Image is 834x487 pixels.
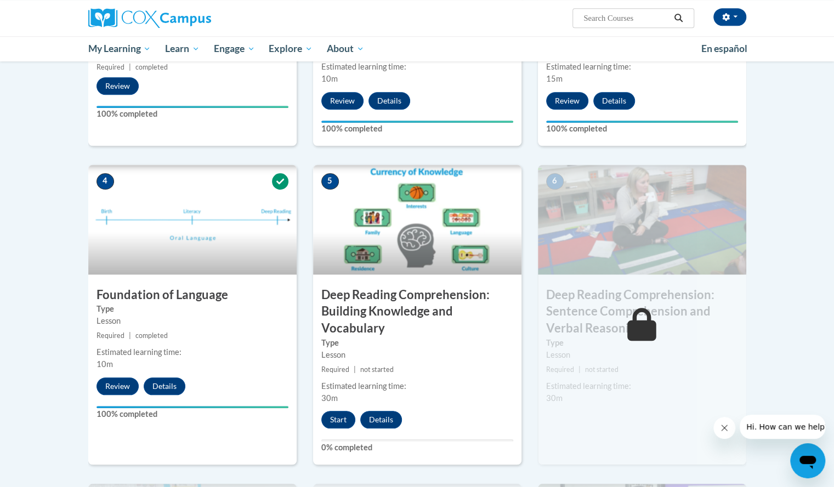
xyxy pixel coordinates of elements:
[546,121,738,123] div: Your progress
[165,42,200,55] span: Learn
[97,331,124,340] span: Required
[88,287,297,303] h3: Foundation of Language
[269,42,313,55] span: Explore
[97,408,288,420] label: 100% completed
[546,349,738,361] div: Lesson
[694,37,754,60] a: En español
[546,393,563,403] span: 30m
[321,337,513,349] label: Type
[546,337,738,349] label: Type
[713,8,746,26] button: Account Settings
[354,365,356,374] span: |
[313,287,521,337] h3: Deep Reading Comprehension: Building Knowledge and Vocabulary
[97,359,113,369] span: 10m
[713,417,735,439] iframe: Close message
[313,165,521,274] img: Course Image
[546,173,564,190] span: 6
[321,74,338,83] span: 10m
[81,36,158,61] a: My Learning
[321,349,513,361] div: Lesson
[701,43,747,54] span: En español
[97,346,288,358] div: Estimated learning time:
[129,63,131,71] span: |
[97,108,288,120] label: 100% completed
[97,173,114,190] span: 4
[585,365,619,374] span: not started
[88,165,297,274] img: Course Image
[740,415,825,439] iframe: Message from company
[97,303,288,315] label: Type
[88,8,297,28] a: Cox Campus
[321,61,513,73] div: Estimated learning time:
[538,165,746,274] img: Course Image
[546,74,563,83] span: 15m
[321,123,513,135] label: 100% completed
[321,380,513,392] div: Estimated learning time:
[546,365,574,374] span: Required
[546,61,738,73] div: Estimated learning time:
[97,315,288,327] div: Lesson
[207,36,262,61] a: Engage
[546,380,738,392] div: Estimated learning time:
[158,36,207,61] a: Learn
[88,42,151,55] span: My Learning
[321,442,513,454] label: 0% completed
[321,173,339,190] span: 5
[7,8,89,16] span: Hi. How can we help?
[135,63,168,71] span: completed
[321,121,513,123] div: Your progress
[97,106,288,108] div: Your progress
[538,287,746,337] h3: Deep Reading Comprehension: Sentence Comprehension and Verbal Reasoning
[88,8,211,28] img: Cox Campus
[578,365,581,374] span: |
[135,331,168,340] span: completed
[790,443,825,478] iframe: Button to launch messaging window
[582,12,670,25] input: Search Courses
[321,92,364,110] button: Review
[129,331,131,340] span: |
[72,36,763,61] div: Main menu
[327,42,364,55] span: About
[546,123,738,135] label: 100% completed
[321,411,355,428] button: Start
[97,406,288,408] div: Your progress
[546,92,588,110] button: Review
[670,12,687,25] button: Search
[97,77,139,95] button: Review
[214,42,255,55] span: Engage
[593,92,635,110] button: Details
[320,36,371,61] a: About
[360,365,394,374] span: not started
[368,92,410,110] button: Details
[144,377,185,395] button: Details
[360,411,402,428] button: Details
[97,377,139,395] button: Review
[321,365,349,374] span: Required
[97,63,124,71] span: Required
[321,393,338,403] span: 30m
[262,36,320,61] a: Explore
